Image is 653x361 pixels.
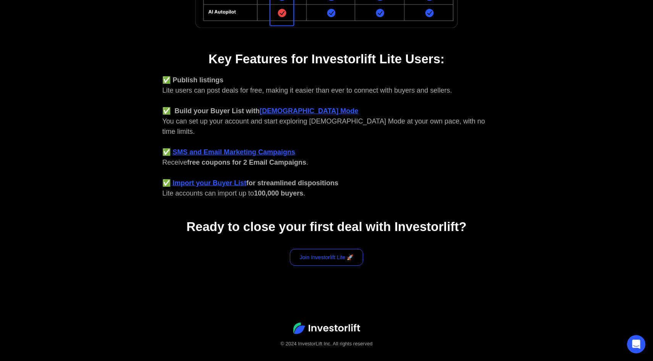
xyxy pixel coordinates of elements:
[162,75,491,199] div: Lite users can post deals for free, making it easier than ever to connect with buyers and sellers...
[173,179,246,187] a: Import your Buyer List
[209,52,444,66] strong: Key Features for Investorlift Lite Users:
[627,335,645,353] div: Open Intercom Messenger
[246,179,338,187] strong: for streamlined dispositions
[162,148,171,156] strong: ✅
[290,249,364,266] a: Join Investorlift Lite 🚀
[187,159,306,166] strong: free coupons for 2 Email Campaigns
[260,107,358,115] a: [DEMOGRAPHIC_DATA] Mode
[15,340,638,348] div: © 2024 InvestorLift Inc. All rights reserved
[186,220,466,234] strong: Ready to close your first deal with Investorlift?
[162,76,223,84] strong: ✅ Publish listings
[162,107,260,115] strong: ✅ Build your Buyer List with
[162,179,171,187] strong: ✅
[173,148,295,156] a: SMS and Email Marketing Campaigns
[254,189,303,197] strong: 100,000 buyers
